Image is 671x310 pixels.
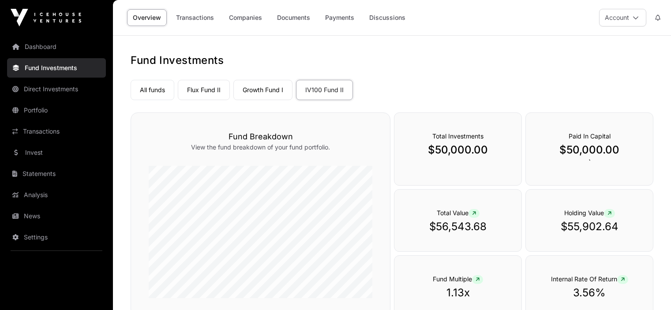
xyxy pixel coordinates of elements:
[412,143,504,157] p: $50,000.00
[296,80,353,100] a: IV100 Fund II
[544,286,635,300] p: 3.56%
[437,209,480,217] span: Total Value
[7,164,106,183] a: Statements
[271,9,316,26] a: Documents
[319,9,360,26] a: Payments
[564,209,615,217] span: Holding Value
[131,53,653,67] h1: Fund Investments
[7,79,106,99] a: Direct Investments
[544,143,635,157] p: $50,000.00
[127,9,167,26] a: Overview
[170,9,220,26] a: Transactions
[7,101,106,120] a: Portfolio
[569,132,611,140] span: Paid In Capital
[223,9,268,26] a: Companies
[178,80,230,100] a: Flux Fund II
[599,9,646,26] button: Account
[7,228,106,247] a: Settings
[131,80,174,100] a: All funds
[7,37,106,56] a: Dashboard
[412,220,504,234] p: $56,543.68
[7,58,106,78] a: Fund Investments
[544,220,635,234] p: $55,902.64
[7,206,106,226] a: News
[11,9,81,26] img: Icehouse Ventures Logo
[433,275,483,283] span: Fund Multiple
[7,143,106,162] a: Invest
[233,80,292,100] a: Growth Fund I
[412,286,504,300] p: 1.13x
[149,131,372,143] h3: Fund Breakdown
[551,275,628,283] span: Internal Rate Of Return
[7,122,106,141] a: Transactions
[149,143,372,152] p: View the fund breakdown of your fund portfolio.
[432,132,484,140] span: Total Investments
[525,112,653,186] div: `
[7,185,106,205] a: Analysis
[364,9,411,26] a: Discussions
